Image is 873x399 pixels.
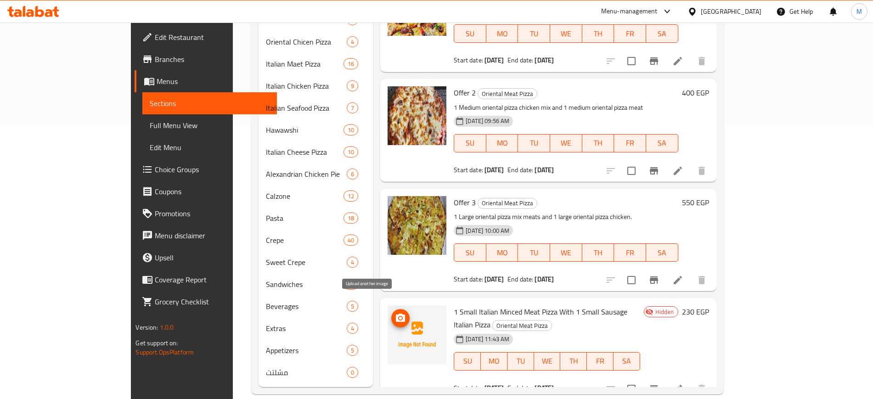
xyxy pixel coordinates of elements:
a: Edit menu item [672,275,683,286]
div: Appetizers5 [259,339,373,361]
button: MO [486,134,518,152]
span: Menu disclaimer [155,230,269,241]
div: [GEOGRAPHIC_DATA] [701,6,761,17]
img: Offer 2 [388,86,446,145]
span: 40 [344,236,358,245]
span: WE [554,136,579,150]
button: SU [454,24,486,43]
span: [DATE] 09:56 AM [462,117,513,125]
span: MO [490,136,515,150]
span: [DATE] 11:43 AM [462,335,513,343]
button: MO [486,243,518,262]
div: Crepe40 [259,229,373,251]
span: SU [458,246,483,259]
span: Sweet Crepe [266,257,347,268]
span: 18 [344,214,358,223]
span: WE [538,354,557,368]
span: 4 [347,324,358,333]
span: FR [618,246,642,259]
span: Beverages [266,301,347,312]
button: SU [454,134,486,152]
span: Select to update [622,270,641,290]
span: TH [586,27,611,40]
button: TH [582,243,614,262]
a: Edit Restaurant [135,26,276,48]
span: M [856,6,862,17]
span: Coverage Report [155,274,269,285]
span: Branches [155,54,269,65]
button: Branch-specific-item [643,160,665,182]
h6: 230 EGP [682,305,709,318]
span: 16 [344,60,358,68]
span: Upsell [155,252,269,263]
img: 1 Small Italian Minced Meat Pizza With 1 Small Sausage Italian Pizza [388,305,446,364]
div: Beverages5 [259,295,373,317]
div: Sweet Crepe4 [259,251,373,273]
button: TH [582,134,614,152]
span: SA [650,246,675,259]
div: items [347,36,358,47]
div: items [344,235,358,246]
span: End date: [507,273,533,285]
div: Sandwiches [266,279,344,290]
a: Grocery Checklist [135,291,276,313]
button: WE [550,24,582,43]
span: MO [484,354,504,368]
button: TU [518,243,550,262]
span: Pasta [266,213,344,224]
span: Sections [150,98,269,109]
span: Oriental Meat Pizza [478,89,537,99]
span: مشلتت [266,367,347,378]
span: Coupons [155,186,269,197]
button: TH [560,352,587,371]
a: Support.OpsPlatform [135,346,194,358]
div: items [344,191,358,202]
b: [DATE] [535,382,554,394]
span: SA [650,27,675,40]
div: Calzone12 [259,185,373,207]
b: [DATE] [484,54,504,66]
span: Menus [157,76,269,87]
span: Hidden [652,308,678,316]
span: Select to update [622,161,641,180]
button: WE [534,352,561,371]
div: items [347,367,358,378]
a: Menu disclaimer [135,225,276,247]
span: 1.0.0 [160,321,174,333]
span: 10 [344,126,358,135]
button: delete [691,160,713,182]
a: Coverage Report [135,269,276,291]
span: 5 [347,302,358,311]
button: WE [550,134,582,152]
button: TH [582,24,614,43]
a: Coupons [135,180,276,202]
span: Oriental Chicen Pizza [266,36,347,47]
span: WE [554,246,579,259]
a: Menus [135,70,276,92]
a: Edit menu item [672,165,683,176]
span: Appetizers [266,345,347,356]
button: TU [507,352,534,371]
span: End date: [507,382,533,394]
span: 1 Small Italian Minced Meat Pizza With 1 Small Sausage Italian Pizza [454,305,627,332]
div: items [344,213,358,224]
span: WE [554,27,579,40]
button: SA [646,134,678,152]
span: Grocery Checklist [155,296,269,307]
a: Full Menu View [142,114,276,136]
button: MO [481,352,507,371]
button: TU [518,24,550,43]
button: FR [614,243,646,262]
button: SU [454,352,481,371]
span: Crepe [266,235,344,246]
span: 9 [347,82,358,90]
span: SU [458,354,477,368]
span: Italian Seafood Pizza [266,102,347,113]
span: FR [591,354,610,368]
button: MO [486,24,518,43]
button: Branch-specific-item [643,50,665,72]
span: TH [586,136,611,150]
span: Offer 3 [454,196,476,209]
div: Sandwiches16 [259,273,373,295]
